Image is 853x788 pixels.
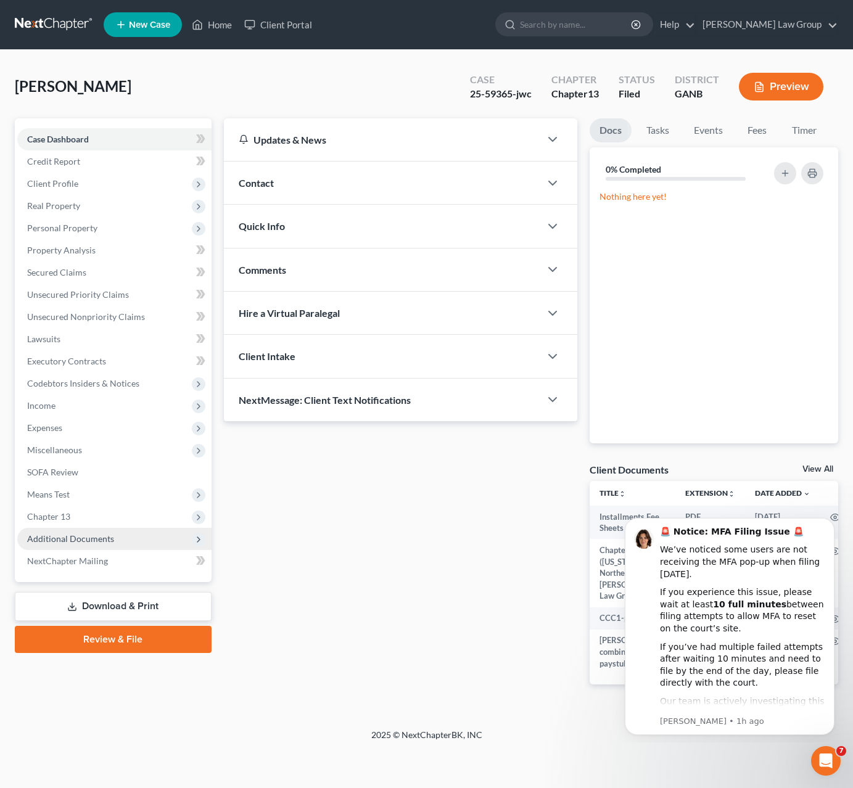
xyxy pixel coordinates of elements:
a: Events [684,118,733,142]
a: Help [654,14,695,36]
span: Lawsuits [27,334,60,344]
td: PDF [675,506,745,540]
strong: 0% Completed [606,164,661,174]
a: View All [802,465,833,474]
span: New Case [129,20,170,30]
span: 13 [588,88,599,99]
span: NextMessage: Client Text Notifications [239,394,411,406]
a: Credit Report [17,150,212,173]
span: Miscellaneous [27,445,82,455]
span: Expenses [27,422,62,433]
td: [PERSON_NAME]- combined paystubs-pdf [590,630,675,675]
a: NextChapter Mailing [17,550,212,572]
span: 7 [836,746,846,756]
div: Chapter [551,87,599,101]
span: Income [27,400,56,411]
div: Case [470,73,532,87]
span: Contact [239,177,274,189]
a: Unsecured Priority Claims [17,284,212,306]
span: Credit Report [27,156,80,166]
span: Client Intake [239,350,295,362]
iframe: Intercom live chat [811,746,841,776]
a: Lawsuits [17,328,212,350]
div: Filed [619,87,655,101]
span: Case Dashboard [27,134,89,144]
span: Unsecured Nonpriority Claims [27,311,145,322]
a: Titleunfold_more [600,488,626,498]
a: Fees [738,118,777,142]
td: [DATE] [745,506,820,540]
span: Unsecured Priority Claims [27,289,129,300]
i: unfold_more [728,490,735,498]
td: Chapter 13 Plan ([US_STATE] Northern - [PERSON_NAME] Law Group) [590,539,675,607]
div: Updates & News [239,133,525,146]
a: Download & Print [15,592,212,621]
a: Secured Claims [17,261,212,284]
span: SOFA Review [27,467,78,477]
span: Executory Contracts [27,356,106,366]
a: Extensionunfold_more [685,488,735,498]
span: Property Analysis [27,245,96,255]
a: Unsecured Nonpriority Claims [17,306,212,328]
i: expand_more [803,490,810,498]
span: Personal Property [27,223,97,233]
div: Client Documents [590,463,669,476]
a: Review & File [15,626,212,653]
span: Client Profile [27,178,78,189]
div: District [675,73,719,87]
iframe: Intercom notifications message [606,506,853,742]
p: Nothing here yet! [600,191,828,203]
span: Chapter 13 [27,511,70,522]
span: Means Test [27,489,70,499]
span: Additional Documents [27,533,114,544]
a: Date Added expand_more [755,488,810,498]
a: Case Dashboard [17,128,212,150]
a: Property Analysis [17,239,212,261]
button: Preview [739,73,823,101]
div: Status [619,73,655,87]
a: [PERSON_NAME] Law Group [696,14,838,36]
div: GANB [675,87,719,101]
i: unfold_more [619,490,626,498]
span: [PERSON_NAME] [15,77,131,95]
div: 2025 © NextChapterBK, INC [75,729,778,751]
td: Installments Fee Sheets [590,506,675,540]
a: Timer [782,118,826,142]
td: CCC1-pdf [590,607,675,630]
a: Executory Contracts [17,350,212,372]
span: Secured Claims [27,267,86,277]
span: Codebtors Insiders & Notices [27,378,139,388]
span: Quick Info [239,220,285,232]
span: Hire a Virtual Paralegal [239,307,340,319]
div: 25-59365-jwc [470,87,532,101]
a: Tasks [637,118,679,142]
a: Client Portal [238,14,318,36]
a: Docs [590,118,632,142]
span: Comments [239,264,286,276]
input: Search by name... [520,13,633,36]
span: Real Property [27,200,80,211]
span: NextChapter Mailing [27,556,108,566]
a: SOFA Review [17,461,212,483]
div: Chapter [551,73,599,87]
a: Home [186,14,238,36]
